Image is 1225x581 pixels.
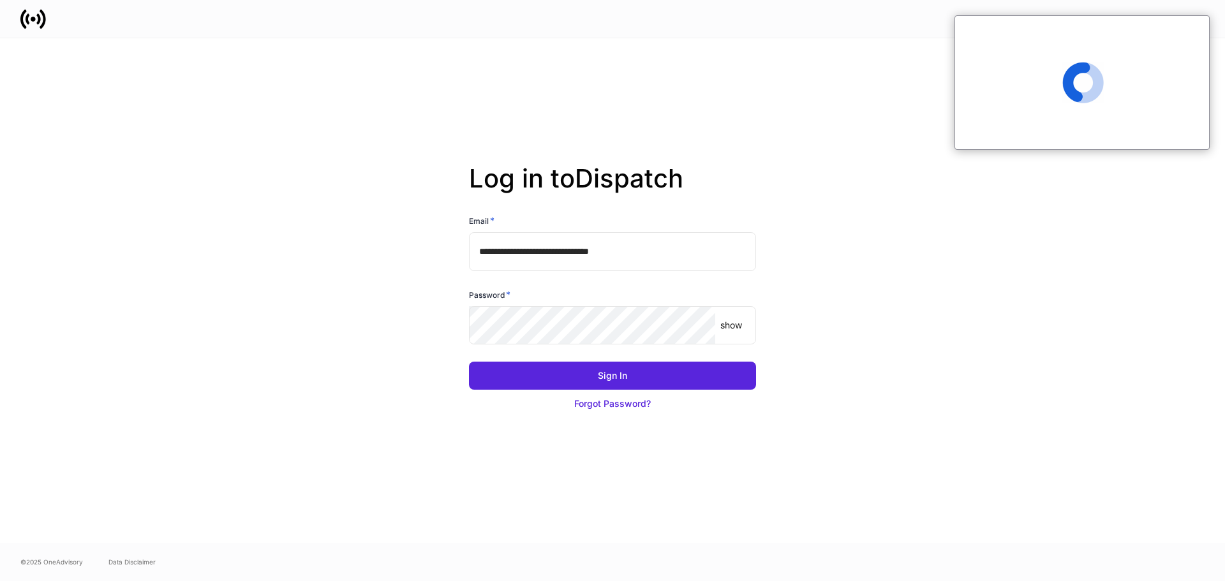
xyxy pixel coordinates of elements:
h2: Log in to Dispatch [469,163,756,214]
button: Sign In [469,362,756,390]
div: Sign In [598,369,627,382]
span: © 2025 OneAdvisory [20,557,83,567]
span: Loading [1062,62,1104,103]
a: Data Disclaimer [108,557,156,567]
h6: Email [469,214,494,227]
h6: Password [469,288,510,301]
div: Forgot Password? [574,397,651,410]
button: Forgot Password? [469,390,756,418]
p: show [720,319,742,332]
